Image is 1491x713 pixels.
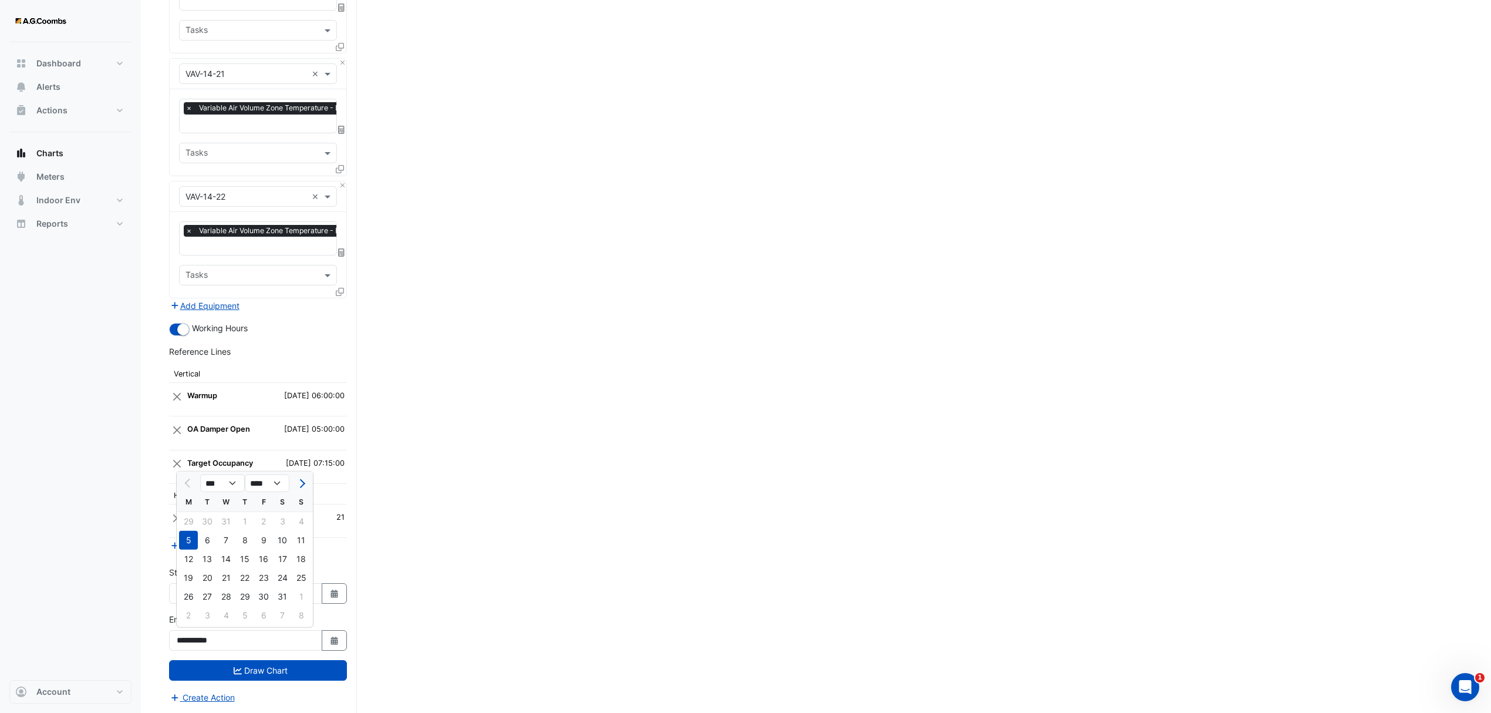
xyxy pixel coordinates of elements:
div: 10 [273,531,292,550]
div: 8 [235,531,254,550]
div: 27 [198,587,217,606]
div: Sunday, August 11, 2024 [292,531,311,550]
td: [DATE] 07:15:00 [269,450,347,483]
button: Indoor Env [9,189,131,212]
strong: Warmup [187,391,217,400]
div: Monday, August 26, 2024 [179,587,198,606]
div: W [217,493,235,512]
div: 30 [254,587,273,606]
div: Sunday, August 18, 2024 [292,550,311,569]
div: Monday, August 19, 2024 [179,569,198,587]
button: Close [339,59,346,66]
span: Clear [312,190,322,203]
div: Thursday, August 15, 2024 [235,550,254,569]
label: Start Date [169,566,208,579]
div: 23 [254,569,273,587]
span: Reports [36,218,68,230]
div: Friday, August 16, 2024 [254,550,273,569]
select: Select year [245,475,289,492]
div: 1 [292,587,311,606]
div: Friday, September 6, 2024 [254,606,273,625]
div: 25 [292,569,311,587]
div: Sunday, August 25, 2024 [292,569,311,587]
button: Add Reference Line [169,539,257,552]
span: Dashboard [36,58,81,69]
div: Thursday, August 29, 2024 [235,587,254,606]
div: Wednesday, September 4, 2024 [217,606,235,625]
div: 5 [179,531,198,550]
div: 12 [179,550,198,569]
button: Actions [9,99,131,122]
div: 15 [235,550,254,569]
button: Add Equipment [169,299,240,312]
app-icon: Alerts [15,81,27,93]
td: OA Damper Open [185,416,269,450]
strong: OA Damper Open [187,425,250,433]
div: 11 [292,531,311,550]
span: Working Hours [192,323,248,333]
div: 20 [198,569,217,587]
label: End Date [169,613,204,625]
div: Thursday, August 22, 2024 [235,569,254,587]
app-icon: Indoor Env [15,194,27,206]
div: Saturday, September 7, 2024 [273,606,292,625]
div: 31 [273,587,292,606]
div: Tuesday, August 6, 2024 [198,531,217,550]
span: Charts [36,147,63,159]
span: Variable Air Volume Zone Temperature - L14, VAV-14-22 [196,225,389,237]
div: 4 [217,606,235,625]
div: Thursday, September 5, 2024 [235,606,254,625]
div: 28 [217,587,235,606]
div: F [254,493,273,512]
div: 14 [217,550,235,569]
div: 9 [254,531,273,550]
div: Tuesday, August 13, 2024 [198,550,217,569]
span: Indoor Env [36,194,80,206]
span: Choose Function [336,247,347,257]
div: Tasks [184,268,208,284]
td: 21 [319,505,347,538]
button: Dashboard [9,52,131,75]
div: Tasks [184,146,208,162]
button: Alerts [9,75,131,99]
strong: Target Occupancy [187,459,253,468]
div: 6 [254,606,273,625]
th: Horizontal [169,484,347,505]
div: Monday, August 12, 2024 [179,550,198,569]
div: Saturday, August 31, 2024 [273,587,292,606]
div: 24 [273,569,292,587]
button: Next month [294,474,308,493]
div: Tuesday, August 27, 2024 [198,587,217,606]
iframe: Intercom live chat [1451,673,1479,701]
fa-icon: Select Date [329,635,340,645]
div: 21 [217,569,235,587]
div: 3 [198,606,217,625]
div: 16 [254,550,273,569]
span: Clear [312,68,322,80]
label: Reference Lines [169,345,231,358]
div: Sunday, September 1, 2024 [292,587,311,606]
td: [DATE] 06:00:00 [269,383,347,416]
div: Thursday, August 8, 2024 [235,531,254,550]
div: 2 [179,606,198,625]
span: Variable Air Volume Zone Temperature - L14, VAV-14-21 [196,102,389,114]
select: Select month [200,475,245,492]
app-icon: Actions [15,105,27,116]
div: 6 [198,531,217,550]
div: Friday, August 9, 2024 [254,531,273,550]
button: Account [9,680,131,704]
div: Wednesday, August 21, 2024 [217,569,235,587]
span: × [184,225,194,237]
div: 7 [273,606,292,625]
app-icon: Meters [15,171,27,183]
app-icon: Charts [15,147,27,159]
div: Saturday, August 17, 2024 [273,550,292,569]
button: Close [171,385,183,408]
div: 17 [273,550,292,569]
img: Company Logo [14,9,67,33]
div: Tasks [184,23,208,39]
div: Saturday, August 10, 2024 [273,531,292,550]
app-icon: Dashboard [15,58,27,69]
button: Close [171,453,183,475]
span: 1 [1475,673,1485,682]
